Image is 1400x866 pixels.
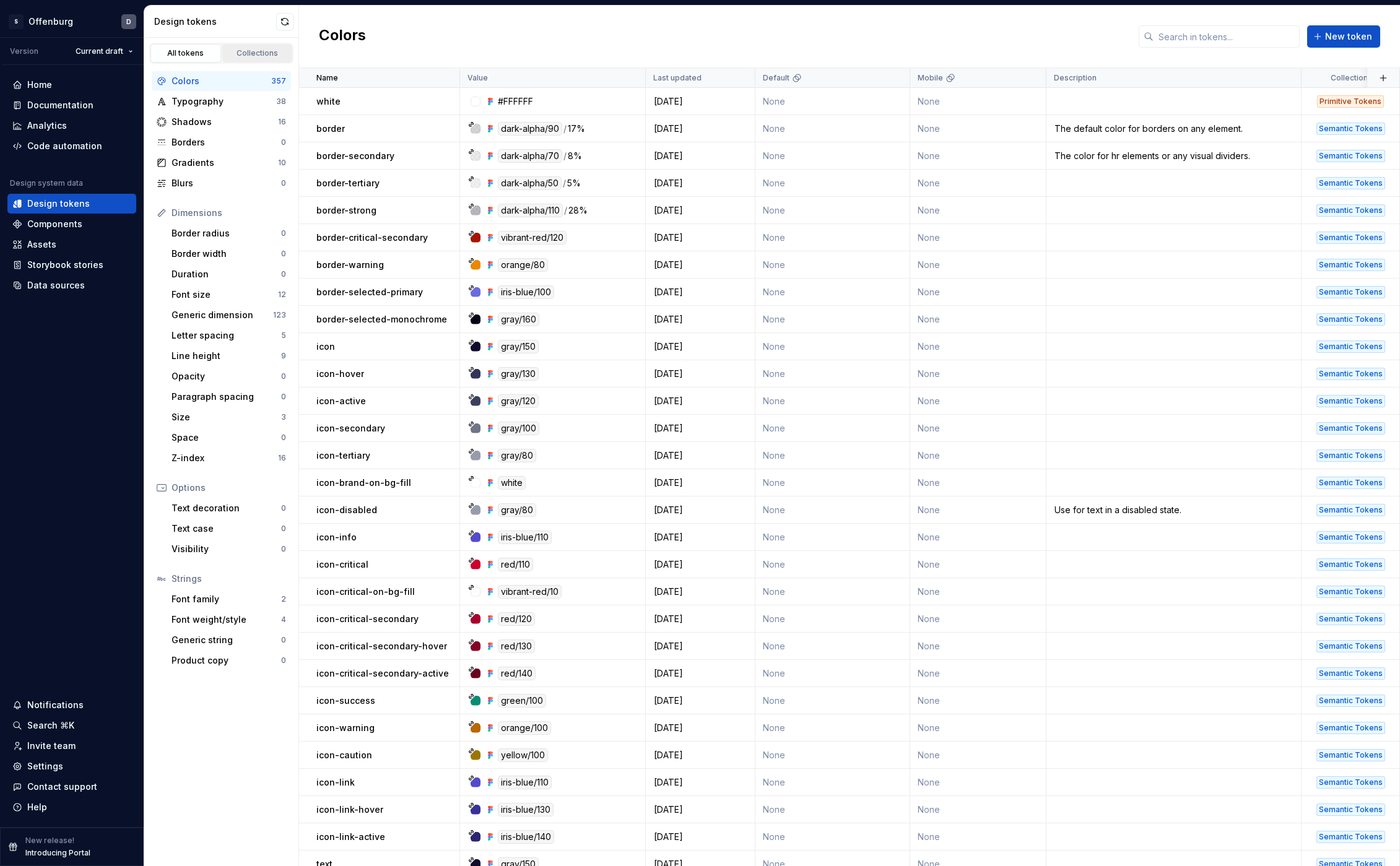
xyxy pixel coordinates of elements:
[567,176,581,190] div: 5%
[172,136,281,149] div: Borders
[7,797,136,817] button: Help
[910,142,1046,170] td: None
[278,453,286,463] div: 16
[281,249,286,259] div: 0
[755,742,910,769] td: None
[281,615,286,625] div: 4
[755,415,910,442] td: None
[498,476,526,490] div: white
[498,639,535,653] div: red/130
[1307,25,1380,48] button: New token
[172,350,281,362] div: Line height
[1316,123,1385,135] div: Semantic Tokens
[755,714,910,742] td: None
[27,197,90,210] div: Design tokens
[7,275,136,295] a: Data sources
[755,551,910,578] td: None
[910,524,1046,551] td: None
[910,279,1046,306] td: None
[10,46,38,56] div: Version
[1316,695,1385,707] div: Semantic Tokens
[7,136,136,156] a: Code automation
[167,498,291,518] a: Text decoration0
[27,740,76,752] div: Invite team
[646,640,754,652] div: [DATE]
[167,610,291,630] a: Font weight/style4
[316,232,428,244] p: border-critical-secondary
[1316,776,1385,789] div: Semantic Tokens
[910,742,1046,769] td: None
[910,578,1046,605] td: None
[646,95,754,108] div: [DATE]
[653,73,702,83] p: Last updated
[918,73,943,83] p: Mobile
[27,140,102,152] div: Code automation
[172,411,281,423] div: Size
[7,716,136,735] button: Search ⌘K
[7,736,136,756] a: Invite team
[281,137,286,147] div: 0
[7,116,136,136] a: Analytics
[646,749,754,761] div: [DATE]
[316,313,447,326] p: border-selected-monochrome
[316,749,372,761] p: icon-caution
[316,667,449,680] p: icon-critical-secondary-active
[281,178,286,188] div: 0
[755,88,910,115] td: None
[568,204,588,217] div: 28%
[167,539,291,559] a: Visibility0
[316,95,341,108] p: white
[281,412,286,422] div: 3
[172,573,286,585] div: Strings
[1316,667,1385,680] div: Semantic Tokens
[646,613,754,625] div: [DATE]
[316,531,357,543] p: icon-info
[498,585,562,599] div: vibrant-red/10
[755,633,910,660] td: None
[646,504,754,516] div: [DATE]
[646,368,754,380] div: [DATE]
[646,313,754,326] div: [DATE]
[498,503,536,517] div: gray/80
[281,635,286,645] div: 0
[281,392,286,402] div: 0
[167,264,291,284] a: Duration0
[1325,30,1372,43] span: New token
[281,656,286,665] div: 0
[1316,150,1385,162] div: Semantic Tokens
[172,75,271,87] div: Colors
[281,351,286,361] div: 9
[316,395,366,407] p: icon-active
[316,477,411,489] p: icon-brand-on-bg-fill
[155,48,217,58] div: All tokens
[646,776,754,789] div: [DATE]
[755,388,910,415] td: None
[316,640,447,652] p: icon-critical-secondary-hover
[646,286,754,298] div: [DATE]
[172,654,281,667] div: Product copy
[755,578,910,605] td: None
[910,496,1046,524] td: None
[27,760,63,773] div: Settings
[70,43,139,60] button: Current draft
[2,8,141,35] button: SOffenburgD
[25,836,74,846] p: New release!
[563,176,566,190] div: /
[172,634,281,646] div: Generic string
[172,543,281,555] div: Visibility
[910,769,1046,796] td: None
[278,117,286,127] div: 16
[281,331,286,340] div: 5
[172,248,281,260] div: Border width
[498,367,539,381] div: gray/130
[167,346,291,366] a: Line height9
[316,558,368,571] p: icon-critical
[467,73,488,83] p: Value
[172,613,281,626] div: Font weight/style
[910,88,1046,115] td: None
[167,428,291,448] a: Space0
[1316,368,1385,380] div: Semantic Tokens
[910,633,1046,660] td: None
[498,694,546,708] div: green/100
[910,115,1046,142] td: None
